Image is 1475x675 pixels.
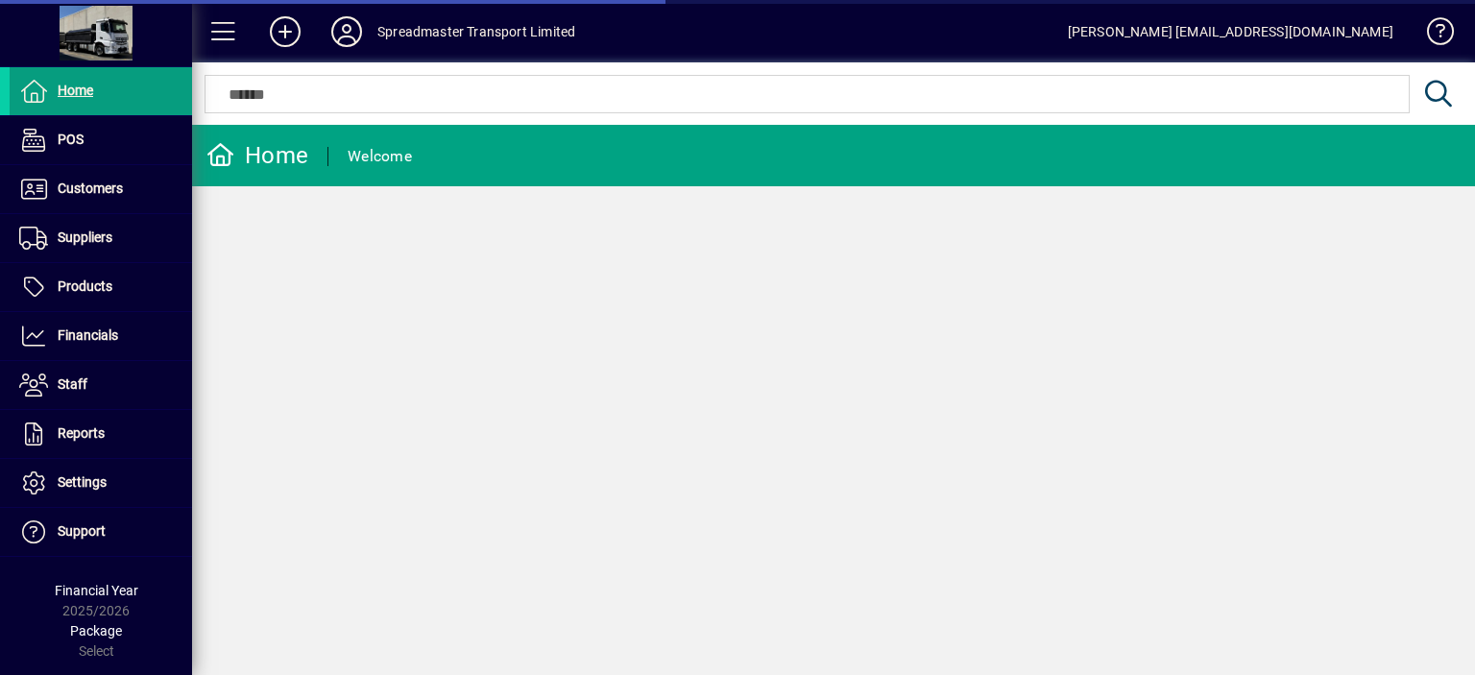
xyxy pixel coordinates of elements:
[10,263,192,311] a: Products
[377,16,575,47] div: Spreadmaster Transport Limited
[58,376,87,392] span: Staff
[10,165,192,213] a: Customers
[348,141,412,172] div: Welcome
[10,361,192,409] a: Staff
[10,116,192,164] a: POS
[58,278,112,294] span: Products
[10,410,192,458] a: Reports
[58,83,93,98] span: Home
[58,425,105,441] span: Reports
[1068,16,1393,47] div: [PERSON_NAME] [EMAIL_ADDRESS][DOMAIN_NAME]
[58,523,106,539] span: Support
[58,229,112,245] span: Suppliers
[55,583,138,598] span: Financial Year
[58,327,118,343] span: Financials
[10,459,192,507] a: Settings
[70,623,122,639] span: Package
[10,214,192,262] a: Suppliers
[58,474,107,490] span: Settings
[254,14,316,49] button: Add
[10,312,192,360] a: Financials
[206,140,308,171] div: Home
[58,181,123,196] span: Customers
[1413,4,1451,66] a: Knowledge Base
[58,132,84,147] span: POS
[316,14,377,49] button: Profile
[10,508,192,556] a: Support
